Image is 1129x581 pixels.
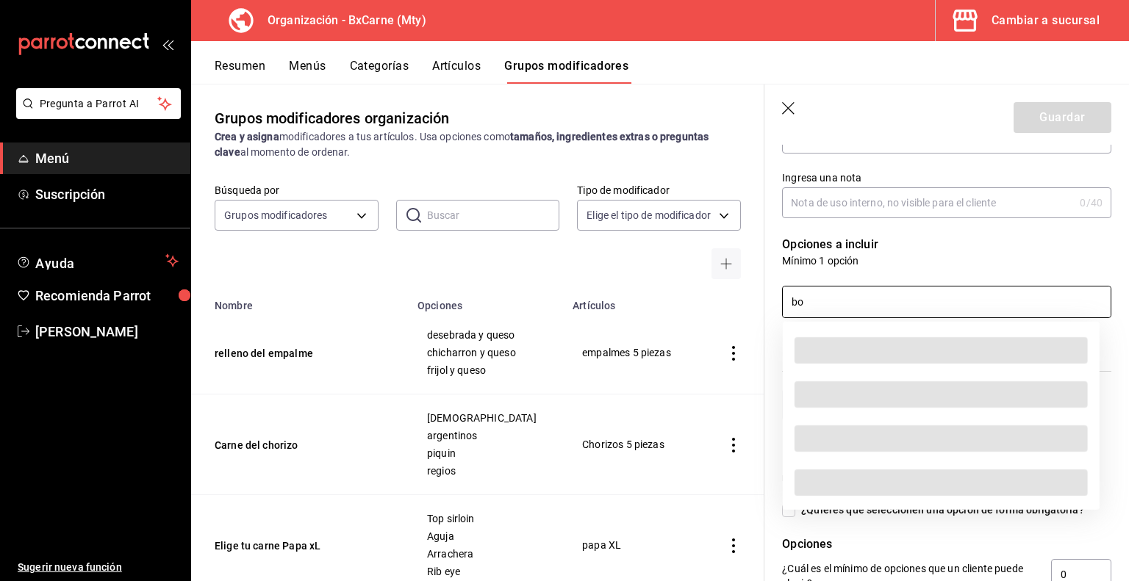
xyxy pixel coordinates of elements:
[215,538,391,553] button: Elige tu carne Papa xL
[256,12,426,29] h3: Organización - BxCarne (Mty)
[16,88,181,119] button: Pregunta a Parrot AI
[215,438,391,452] button: Carne del chorizo
[782,236,1111,253] p: Opciones a incluir
[215,131,279,142] strong: Crea y asigna
[582,540,684,550] span: papa XL
[35,184,179,204] span: Suscripción
[215,107,449,129] div: Grupos modificadores organización
[577,185,741,195] label: Tipo de modificador
[427,330,545,340] span: desebrada y queso
[726,438,741,452] button: actions
[427,413,545,423] span: [DEMOGRAPHIC_DATA]
[35,148,179,168] span: Menú
[427,201,560,230] input: Buscar
[215,59,265,84] button: Resumen
[215,129,741,160] div: modificadores a tus artículos. Usa opciones como al momento de ordenar.
[427,531,545,541] span: Aguja
[350,59,409,84] button: Categorías
[427,566,545,577] span: Rib eye
[427,430,545,441] span: argentinos
[726,538,741,553] button: actions
[1080,195,1103,210] div: 0 /40
[40,96,158,112] span: Pregunta a Parrot AI
[162,38,173,50] button: open_drawer_menu
[35,286,179,306] span: Recomienda Parrot
[427,448,545,458] span: piquin
[564,291,703,311] th: Artículos
[215,59,1129,84] div: navigation tabs
[992,10,1100,31] div: Cambiar a sucursal
[224,208,328,223] span: Grupos modificadores
[504,59,628,84] button: Grupos modificadores
[782,188,1074,217] input: Nota de uso interno, no visible para el cliente
[427,513,545,524] span: Top sirloin
[587,208,711,223] span: Elige el tipo de modificador
[427,466,545,476] span: regios
[427,365,545,375] span: frijol y queso
[782,535,1111,553] p: Opciones
[782,253,1111,268] p: Mínimo 1 opción
[782,173,1111,183] label: Ingresa una nota
[409,291,564,311] th: Opciones
[35,252,160,270] span: Ayuda
[10,107,181,122] a: Pregunta a Parrot AI
[726,346,741,361] button: actions
[427,549,545,559] span: Arrachera
[215,346,391,361] button: relleno del empalme
[289,59,326,84] button: Menús
[427,347,545,358] span: chicharron y queso
[582,347,684,358] span: empalmes 5 piezas
[35,322,179,342] span: [PERSON_NAME]
[191,291,409,311] th: Nombre
[783,286,1111,317] input: Elige un artículo existente
[18,560,179,575] span: Sugerir nueva función
[432,59,481,84] button: Artículos
[582,439,684,450] span: Chorizos 5 piezas
[215,185,379,195] label: Búsqueda por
